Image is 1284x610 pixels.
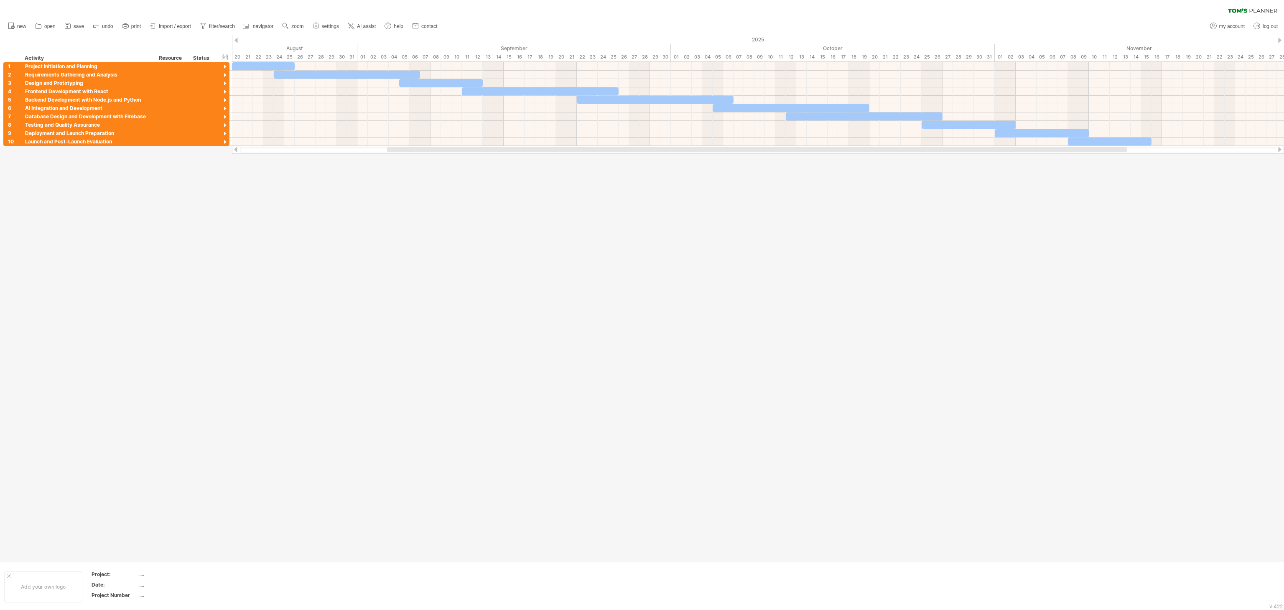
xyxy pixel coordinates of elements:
div: Monday, 10 November 2025 [1089,53,1099,61]
div: Backend Development with Node.js and Python [25,96,150,104]
div: Friday, 14 November 2025 [1131,53,1141,61]
div: Sunday, 14 September 2025 [493,53,504,61]
div: Project Number [92,592,138,599]
div: Thursday, 21 August 2025 [242,53,253,61]
div: Launch and Post-Launch Evaluation [25,138,150,145]
div: Monday, 8 September 2025 [431,53,441,61]
div: Saturday, 11 October 2025 [775,53,786,61]
div: Frontend Development with React [25,87,150,95]
div: Wednesday, 24 September 2025 [598,53,608,61]
div: Friday, 17 October 2025 [838,53,848,61]
div: Testing and Quality Assurance [25,121,150,129]
div: 6 [8,104,20,112]
span: save [74,23,84,29]
div: Sunday, 9 November 2025 [1078,53,1089,61]
a: save [62,21,87,32]
div: Thursday, 23 October 2025 [901,53,911,61]
div: Requirements Gathering and Analysis [25,71,150,79]
span: open [44,23,56,29]
div: Thursday, 27 November 2025 [1266,53,1277,61]
div: Sunday, 7 September 2025 [420,53,431,61]
div: Saturday, 15 November 2025 [1141,53,1152,61]
div: AI Integration and Development [25,104,150,112]
a: settings [311,21,341,32]
div: Tuesday, 26 August 2025 [295,53,305,61]
div: 10 [8,138,20,145]
div: Sunday, 16 November 2025 [1152,53,1162,61]
div: 5 [8,96,20,104]
div: Monday, 24 November 2025 [1235,53,1246,61]
span: help [394,23,403,29]
a: my account [1208,21,1247,32]
div: Monday, 15 September 2025 [504,53,514,61]
div: Date: [92,581,138,588]
div: Wednesday, 22 October 2025 [890,53,901,61]
div: Thursday, 16 October 2025 [828,53,838,61]
div: Sunday, 28 September 2025 [639,53,650,61]
div: Monday, 13 October 2025 [796,53,807,61]
div: Monday, 1 September 2025 [357,53,368,61]
div: Saturday, 1 November 2025 [995,53,1005,61]
div: Tuesday, 18 November 2025 [1172,53,1183,61]
div: Resource [159,54,184,62]
div: Sunday, 24 August 2025 [274,53,284,61]
a: contact [410,21,440,32]
div: Tuesday, 7 October 2025 [734,53,744,61]
div: Monday, 3 November 2025 [1016,53,1026,61]
div: Wednesday, 1 October 2025 [671,53,681,61]
div: Friday, 24 October 2025 [911,53,922,61]
div: Sunday, 31 August 2025 [347,53,357,61]
div: Monday, 29 September 2025 [650,53,660,61]
div: Sunday, 12 October 2025 [786,53,796,61]
div: Project: [92,571,138,578]
a: navigator [242,21,276,32]
div: Wednesday, 27 August 2025 [305,53,316,61]
div: Tuesday, 11 November 2025 [1099,53,1110,61]
div: Saturday, 4 October 2025 [702,53,713,61]
div: Friday, 5 September 2025 [399,53,410,61]
div: Tuesday, 2 September 2025 [368,53,378,61]
div: Tuesday, 9 September 2025 [441,53,451,61]
div: Wednesday, 26 November 2025 [1256,53,1266,61]
div: Saturday, 6 September 2025 [410,53,420,61]
div: Tuesday, 23 September 2025 [587,53,598,61]
a: log out [1251,21,1280,32]
div: Tuesday, 30 September 2025 [660,53,671,61]
div: Saturday, 18 October 2025 [848,53,859,61]
div: Saturday, 20 September 2025 [556,53,566,61]
div: Thursday, 20 November 2025 [1193,53,1204,61]
span: filter/search [209,23,235,29]
a: AI assist [346,21,378,32]
span: import / export [159,23,191,29]
span: new [17,23,26,29]
div: Friday, 31 October 2025 [984,53,995,61]
div: Project Initiation and Planning [25,62,150,70]
div: 9 [8,129,20,137]
div: .... [139,581,209,588]
div: Wednesday, 19 November 2025 [1183,53,1193,61]
div: Deployment and Launch Preparation [25,129,150,137]
div: Tuesday, 4 November 2025 [1026,53,1037,61]
div: Wednesday, 3 September 2025 [378,53,389,61]
div: Thursday, 9 October 2025 [754,53,765,61]
div: Wednesday, 8 October 2025 [744,53,754,61]
div: 3 [8,79,20,87]
a: help [382,21,406,32]
div: Wednesday, 17 September 2025 [525,53,535,61]
div: Tuesday, 21 October 2025 [880,53,890,61]
a: new [6,21,29,32]
div: Design and Prototyping [25,79,150,87]
a: zoom [280,21,306,32]
div: Thursday, 4 September 2025 [389,53,399,61]
div: Wednesday, 5 November 2025 [1037,53,1047,61]
div: Monday, 6 October 2025 [723,53,734,61]
a: open [33,21,58,32]
div: Thursday, 11 September 2025 [462,53,472,61]
a: print [120,21,143,32]
div: Friday, 10 October 2025 [765,53,775,61]
div: Tuesday, 25 November 2025 [1246,53,1256,61]
div: 7 [8,112,20,120]
div: Saturday, 27 September 2025 [629,53,639,61]
div: Saturday, 22 November 2025 [1214,53,1225,61]
div: Saturday, 30 August 2025 [336,53,347,61]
